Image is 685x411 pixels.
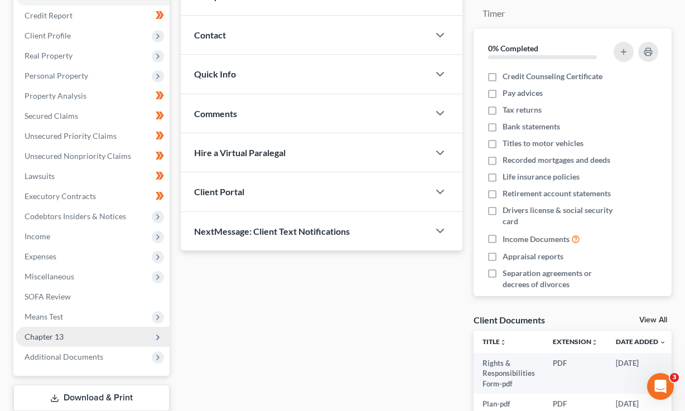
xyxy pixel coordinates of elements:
span: Unsecured Nonpriority Claims [25,151,131,161]
span: Income Documents [503,234,570,245]
a: Credit Report [16,6,170,26]
span: Pay advices [503,88,543,99]
span: Lawsuits [25,171,55,181]
span: NextMessage: Client Text Notifications [194,226,350,236]
a: View All [639,316,667,324]
span: Separation agreements or decrees of divorces [503,268,612,290]
span: Executory Contracts [25,191,96,201]
a: Date Added expand_more [616,337,666,346]
span: Personal Property [25,71,88,80]
a: Timer [474,3,514,25]
a: Unsecured Priority Claims [16,126,170,146]
span: Miscellaneous [25,272,74,281]
span: Life insurance policies [503,171,580,182]
td: Rights & Responsibilities Form-pdf [474,353,544,394]
a: Download & Print [13,385,170,411]
span: Expenses [25,252,56,261]
span: Property Analysis [25,91,86,100]
span: Hire a Virtual Paralegal [194,147,286,158]
span: Unsecured Priority Claims [25,131,117,141]
span: Tax returns [503,104,542,115]
i: unfold_more [500,339,506,346]
span: Secured Claims [25,111,78,120]
a: Extensionunfold_more [553,337,598,346]
span: Credit Counseling Certificate [503,71,602,82]
span: 3 [670,373,679,382]
div: Client Documents [474,314,545,326]
i: unfold_more [591,339,598,346]
span: Credit Report [25,11,73,20]
iframe: Intercom live chat [647,373,674,400]
span: Chapter 13 [25,332,64,341]
a: Property Analysis [16,86,170,106]
span: Bank statements [503,121,560,132]
strong: 0% Completed [488,43,538,53]
a: Unsecured Nonpriority Claims [16,146,170,166]
span: Drivers license & social security card [503,205,612,227]
span: Real Property [25,51,73,60]
span: SOFA Review [25,292,71,301]
span: Income [25,231,50,241]
span: Titles to motor vehicles [503,138,583,149]
span: Client Portal [194,186,244,197]
span: Client Profile [25,31,71,40]
a: Secured Claims [16,106,170,126]
a: Executory Contracts [16,186,170,206]
span: Contact [194,30,226,40]
a: Lawsuits [16,166,170,186]
td: [DATE] [607,353,675,394]
span: Recorded mortgages and deeds [503,154,610,166]
span: Additional Documents [25,352,103,361]
span: Retirement account statements [503,188,611,199]
span: Appraisal reports [503,251,563,262]
span: Comments [194,108,237,119]
span: Codebtors Insiders & Notices [25,211,126,221]
td: PDF [544,353,607,394]
span: Means Test [25,312,63,321]
i: expand_more [659,339,666,346]
span: Quick Info [194,69,236,79]
a: Titleunfold_more [483,337,506,346]
a: SOFA Review [16,287,170,307]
